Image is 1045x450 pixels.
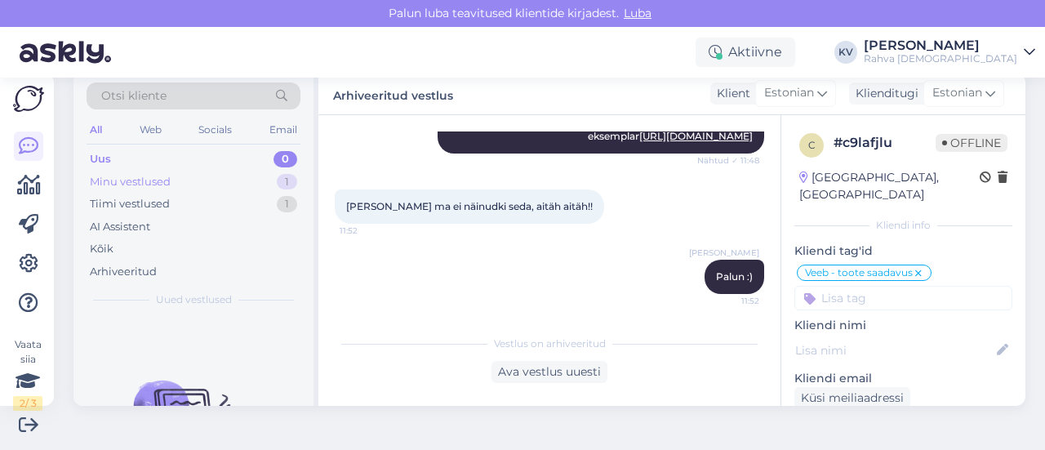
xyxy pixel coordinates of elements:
div: Socials [195,119,235,140]
label: Arhiveeritud vestlus [333,82,453,105]
div: Minu vestlused [90,174,171,190]
div: [GEOGRAPHIC_DATA], [GEOGRAPHIC_DATA] [799,169,980,203]
div: Ava vestlus uuesti [491,361,607,383]
span: Estonian [932,84,982,102]
div: Aktiivne [696,38,795,67]
div: 1 [277,196,297,212]
a: [PERSON_NAME]Rahva [DEMOGRAPHIC_DATA] [864,39,1035,65]
div: Web [136,119,165,140]
a: [URL][DOMAIN_NAME] [639,130,753,142]
div: Kliendi info [794,218,1012,233]
input: Lisa nimi [795,341,994,359]
input: Lisa tag [794,286,1012,310]
div: Küsi meiliaadressi [794,387,910,409]
p: Kliendi tag'id [794,243,1012,260]
div: All [87,119,105,140]
div: Email [266,119,300,140]
span: Veeb - toote saadavus [805,268,913,278]
p: Kliendi email [794,370,1012,387]
div: Arhiveeritud [90,264,157,280]
span: Vestlus on arhiveeritud [494,336,606,351]
span: c [808,139,816,151]
span: Offline [936,134,1007,152]
div: 1 [277,174,297,190]
span: Nähtud ✓ 11:48 [697,154,759,167]
div: Tiimi vestlused [90,196,170,212]
div: KV [834,41,857,64]
span: Estonian [764,84,814,102]
div: Uus [90,151,111,167]
img: Askly Logo [13,86,44,112]
span: 11:52 [340,225,401,237]
span: [PERSON_NAME] [689,247,759,259]
div: Klient [710,85,750,102]
div: Klienditugi [849,85,918,102]
span: 11:52 [698,295,759,307]
span: [PERSON_NAME] ma ei näinudki seda, aitäh aitäh!! [346,200,593,212]
div: # c9lafjlu [834,133,936,153]
div: AI Assistent [90,219,150,235]
div: 0 [273,151,297,167]
span: Luba [619,6,656,20]
div: 2 / 3 [13,396,42,411]
div: Rahva [DEMOGRAPHIC_DATA] [864,52,1017,65]
span: Palun :) [716,270,753,283]
p: Kliendi nimi [794,317,1012,334]
span: Otsi kliente [101,87,167,105]
div: [PERSON_NAME] [864,39,1017,52]
span: Uued vestlused [156,292,232,307]
div: Vaata siia [13,337,42,411]
div: Kõik [90,241,113,257]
